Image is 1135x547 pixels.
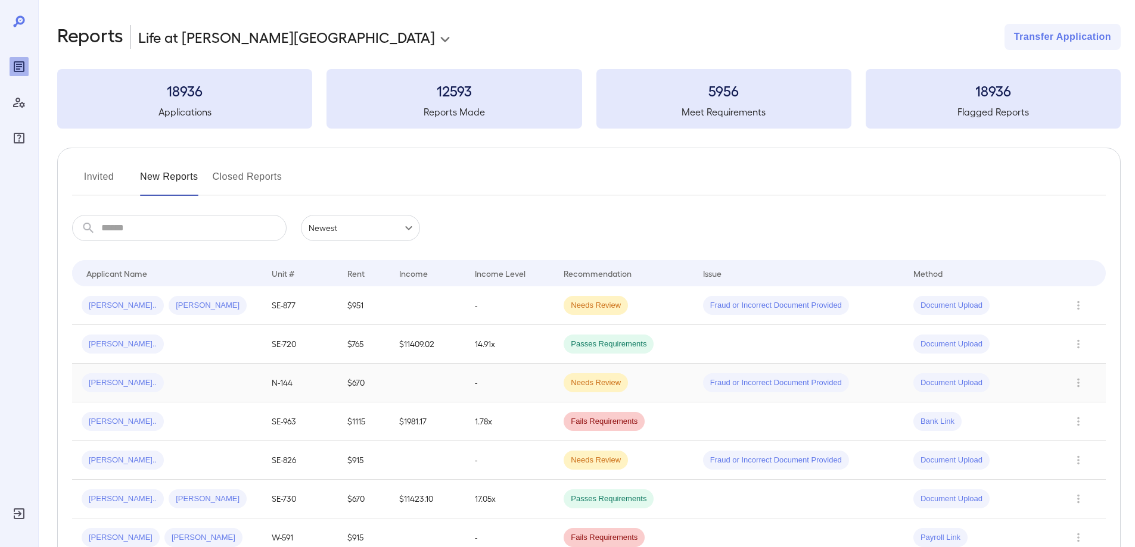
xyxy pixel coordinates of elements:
button: Row Actions [1069,528,1088,547]
td: $765 [338,325,390,364]
p: Life at [PERSON_NAME][GEOGRAPHIC_DATA] [138,27,435,46]
span: Document Upload [913,377,990,389]
span: Passes Requirements [564,339,654,350]
h5: Flagged Reports [866,105,1121,119]
td: $11423.10 [390,480,465,518]
span: [PERSON_NAME].. [82,339,164,350]
span: [PERSON_NAME].. [82,493,164,505]
td: SE-826 [262,441,338,480]
span: Needs Review [564,300,628,311]
h3: 12593 [326,81,582,100]
td: - [465,286,554,325]
span: [PERSON_NAME].. [82,377,164,389]
td: 14.91x [465,325,554,364]
span: Fails Requirements [564,416,645,427]
span: Bank Link [913,416,962,427]
span: [PERSON_NAME] [82,532,160,543]
td: $1115 [338,402,390,441]
div: Applicant Name [86,266,147,280]
td: - [465,364,554,402]
button: Transfer Application [1005,24,1121,50]
span: Document Upload [913,455,990,466]
td: SE-963 [262,402,338,441]
button: Invited [72,167,126,196]
td: 17.05x [465,480,554,518]
span: [PERSON_NAME].. [82,455,164,466]
td: $11409.02 [390,325,465,364]
td: $915 [338,441,390,480]
div: Reports [10,57,29,76]
span: Fraud or Incorrect Document Provided [703,377,849,389]
div: Method [913,266,943,280]
h3: 18936 [866,81,1121,100]
div: Income Level [475,266,525,280]
button: Row Actions [1069,412,1088,431]
button: Row Actions [1069,373,1088,392]
td: $1981.17 [390,402,465,441]
span: Passes Requirements [564,493,654,505]
span: [PERSON_NAME] [164,532,242,543]
h2: Reports [57,24,123,50]
div: Income [399,266,428,280]
span: [PERSON_NAME].. [82,416,164,427]
h5: Reports Made [326,105,582,119]
button: Row Actions [1069,451,1088,470]
td: SE-730 [262,480,338,518]
h3: 18936 [57,81,312,100]
span: Document Upload [913,493,990,505]
span: Document Upload [913,339,990,350]
div: Issue [703,266,722,280]
td: 1.78x [465,402,554,441]
span: Document Upload [913,300,990,311]
td: $951 [338,286,390,325]
h5: Meet Requirements [596,105,851,119]
span: [PERSON_NAME].. [82,300,164,311]
summary: 18936Applications12593Reports Made5956Meet Requirements18936Flagged Reports [57,69,1121,129]
span: Needs Review [564,455,628,466]
td: SE-877 [262,286,338,325]
div: Rent [347,266,366,280]
span: Fails Requirements [564,532,645,543]
button: Row Actions [1069,335,1088,354]
button: Closed Reports [213,167,282,196]
td: SE-720 [262,325,338,364]
td: N-144 [262,364,338,402]
span: Needs Review [564,377,628,389]
div: Newest [301,215,420,241]
button: Row Actions [1069,296,1088,315]
button: New Reports [140,167,198,196]
button: Row Actions [1069,489,1088,508]
td: - [465,441,554,480]
span: Fraud or Incorrect Document Provided [703,300,849,311]
h5: Applications [57,105,312,119]
div: Log Out [10,504,29,523]
td: $670 [338,480,390,518]
h3: 5956 [596,81,851,100]
span: Fraud or Incorrect Document Provided [703,455,849,466]
div: FAQ [10,129,29,148]
div: Recommendation [564,266,632,280]
span: Payroll Link [913,532,968,543]
div: Manage Users [10,93,29,112]
div: Unit # [272,266,294,280]
span: [PERSON_NAME] [169,493,247,505]
td: $670 [338,364,390,402]
span: [PERSON_NAME] [169,300,247,311]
